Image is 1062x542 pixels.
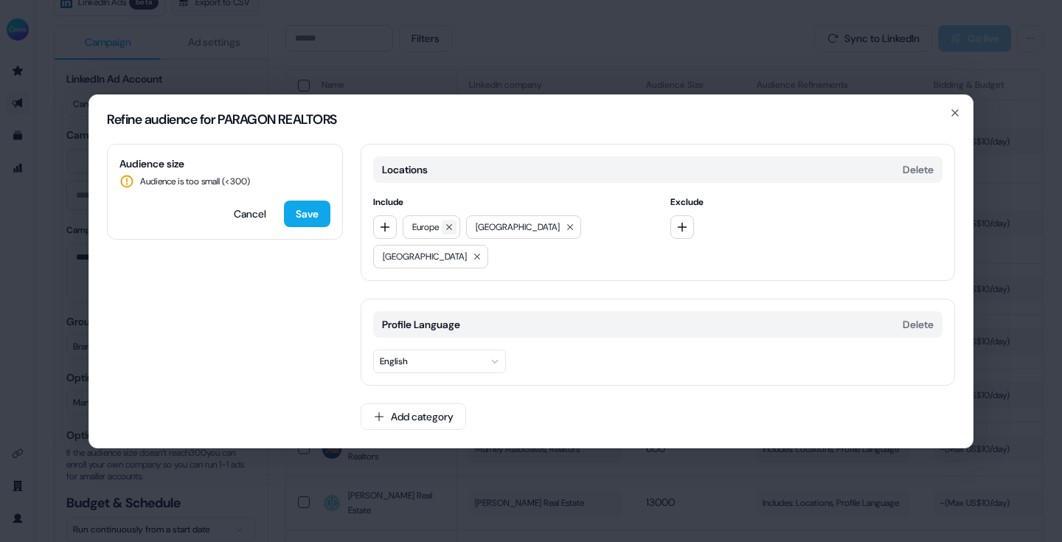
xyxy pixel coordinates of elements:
span: Exclude [670,195,943,209]
span: Profile Language [382,317,460,332]
button: Delete [903,317,934,332]
span: Include [373,195,646,209]
span: Audience is too small (< 300 ) [140,174,250,189]
button: Cancel [222,201,278,227]
button: Add category [361,403,466,430]
span: Europe [412,220,439,234]
h2: Refine audience for PARAGON REALTORS [107,113,955,126]
span: [GEOGRAPHIC_DATA] [383,249,467,264]
span: Audience size [119,156,330,171]
button: English [373,350,506,373]
span: Locations [382,162,428,177]
button: Delete [903,162,934,177]
span: [GEOGRAPHIC_DATA] [476,220,560,234]
button: Save [284,201,330,227]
